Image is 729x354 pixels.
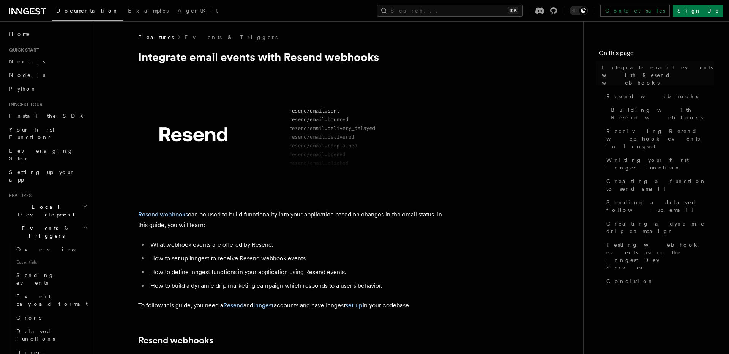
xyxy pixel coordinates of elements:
[603,174,714,196] a: Creating a function to send email
[9,127,54,140] span: Your first Functions
[138,209,442,230] p: can be used to build functionality into your application based on changes in the email status. In...
[138,211,188,218] a: Resend webhooks
[508,7,518,14] kbd: ⌘K
[6,123,89,144] a: Your first Functions
[13,268,89,290] a: Sending events
[13,256,89,268] span: Essentials
[673,5,723,17] a: Sign Up
[606,177,714,193] span: Creating a function to send email
[6,109,89,123] a: Install the SDK
[606,199,714,214] span: Sending a delayed follow-up email
[603,217,714,238] a: Creating a dynamic drip campaign
[6,27,89,41] a: Home
[611,106,714,121] span: Building with Resend webhooks
[606,220,714,235] span: Creating a dynamic drip campaign
[6,193,32,199] span: Features
[173,2,222,20] a: AgentKit
[9,148,73,161] span: Leveraging Steps
[377,5,523,17] button: Search...⌘K
[6,165,89,186] a: Setting up your app
[128,8,169,14] span: Examples
[6,68,89,82] a: Node.js
[606,92,698,100] span: Resend webhooks
[6,82,89,96] a: Python
[148,240,442,250] li: What webhook events are offered by Resend.
[16,328,55,342] span: Delayed functions
[178,8,218,14] span: AgentKit
[138,300,442,311] p: To follow this guide, you need a and accounts and have Inngest in your codebase.
[9,58,45,64] span: Next.js
[603,196,714,217] a: Sending a delayed follow-up email
[148,280,442,291] li: How to build a dynamic drip marketing campaign which responds to a user's behavior.
[16,293,88,307] span: Event payload format
[608,103,714,124] a: Building with Resend webhooks
[52,2,123,21] a: Documentation
[16,246,95,252] span: Overview
[570,6,588,15] button: Toggle dark mode
[606,156,714,171] span: Writing your first Inngest function
[6,144,89,165] a: Leveraging Steps
[138,50,442,64] h1: Integrate email events with Resend webhooks
[9,86,37,92] span: Python
[56,8,119,14] span: Documentation
[9,113,88,119] span: Install the SDK
[606,241,714,271] span: Testing webhook events using the Inngest Dev Server
[123,2,173,20] a: Examples
[346,302,363,309] a: set up
[603,274,714,288] a: Conclusion
[6,221,89,243] button: Events & Triggers
[106,92,410,177] img: Resend Logo
[9,30,30,38] span: Home
[599,61,714,89] a: Integrate email events with Resend webhooks
[13,311,89,324] a: Crons
[603,89,714,103] a: Resend webhooks
[16,315,41,321] span: Crons
[602,64,714,86] span: Integrate email events with Resend webhooks
[185,33,278,41] a: Events & Triggers
[138,33,174,41] span: Features
[6,200,89,221] button: Local Development
[9,169,74,183] span: Setting up your app
[9,72,45,78] span: Node.js
[599,49,714,61] h4: On this page
[138,335,213,346] a: Resend webhooks
[13,290,89,311] a: Event payload format
[603,238,714,274] a: Testing webhook events using the Inngest Dev Server
[148,267,442,277] li: How to define Inngest functions in your application using Resend events.
[603,124,714,153] a: Receiving Resend webhook events in Inngest
[6,55,89,68] a: Next.js
[148,253,442,264] li: How to set up Inngest to receive Resend webhook events.
[13,324,89,346] a: Delayed functions
[13,243,89,256] a: Overview
[603,153,714,174] a: Writing your first Inngest function
[606,277,654,285] span: Conclusion
[606,127,714,150] span: Receiving Resend webhook events in Inngest
[253,302,274,309] a: Inngest
[223,302,243,309] a: Resend
[6,102,43,108] span: Inngest tour
[6,224,83,240] span: Events & Triggers
[6,47,39,53] span: Quick start
[600,5,670,17] a: Contact sales
[6,203,83,218] span: Local Development
[16,272,54,286] span: Sending events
